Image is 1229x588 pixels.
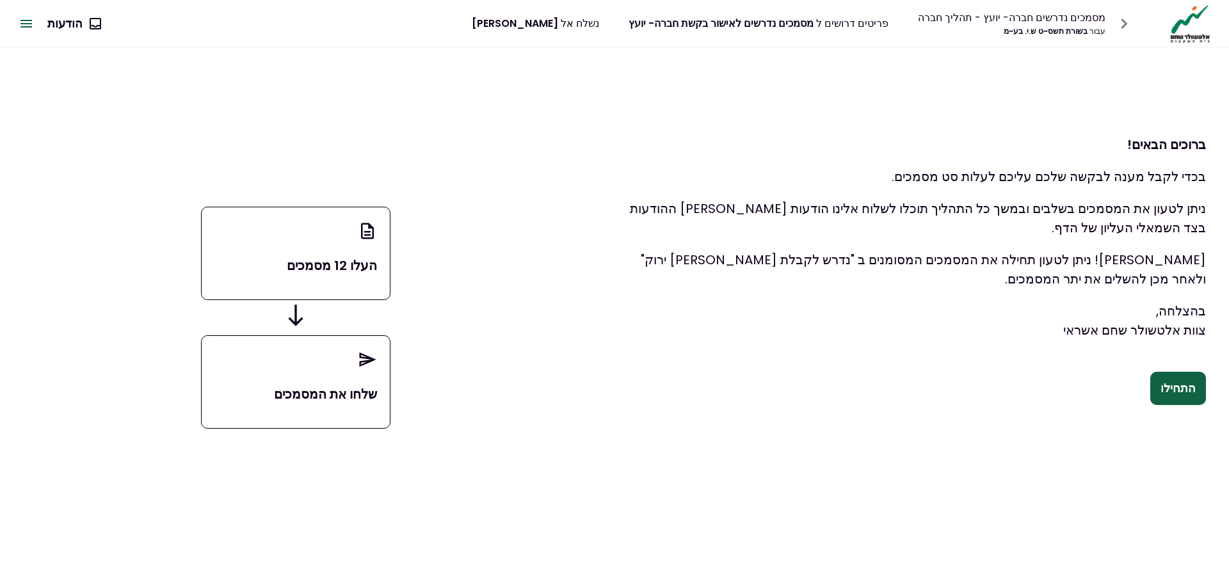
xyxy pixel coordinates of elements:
[1150,372,1206,405] button: התחילו
[1167,4,1214,44] img: Logo
[214,256,377,275] p: העלו 12 מסמכים
[472,16,558,31] span: [PERSON_NAME]
[629,15,888,31] div: פריטים דרושים ל
[214,385,377,404] p: שלחו את המסמכים
[472,15,599,31] div: נשלח אל
[918,10,1105,26] div: מסמכים נדרשים חברה- יועץ - תהליך חברה
[37,7,111,40] button: הודעות
[1127,136,1206,154] strong: ברוכים הבאים!
[1089,26,1105,36] span: עבור
[614,250,1206,289] p: [PERSON_NAME]! ניתן לטעון תחילה את המסמכים המסומנים ב "נדרש לקבלת [PERSON_NAME] ירוק" ולאחר מכן ל...
[614,199,1206,237] p: ניתן לטעון את המסמכים בשלבים ובמשך כל התהליך תוכלו לשלוח אלינו הודעות [PERSON_NAME] ההודעות בצד ה...
[614,167,1206,186] p: בכדי לקבל מענה לבקשה שלכם עליכם לעלות סט מסמכים.
[918,26,1105,37] div: בשורת תשס~ט ש.י. בע~מ
[614,301,1206,340] p: בהצלחה, צוות אלטשולר שחם אשראי
[629,16,814,31] span: מסמכים נדרשים לאישור בקשת חברה- יועץ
